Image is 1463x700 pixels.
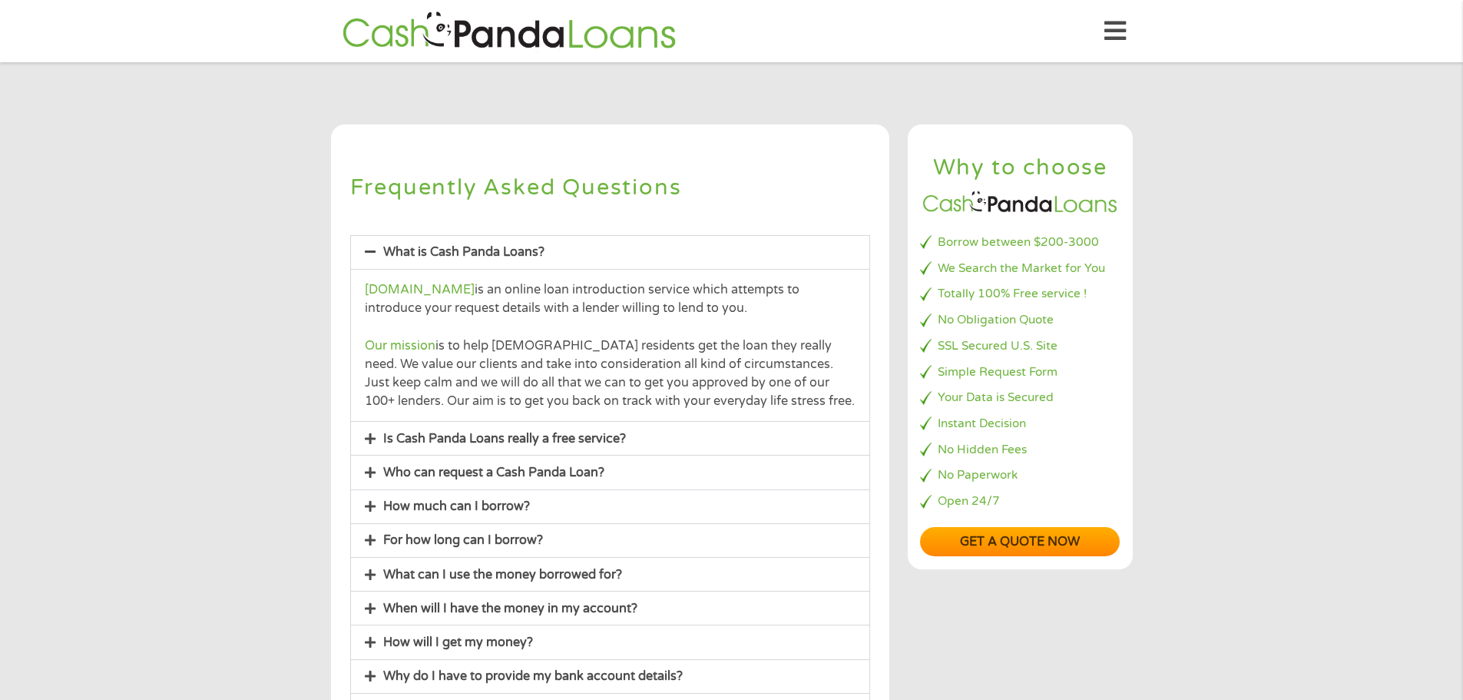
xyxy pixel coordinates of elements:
div: What is Cash Panda Loans? [351,236,869,269]
a: When will I have the money in my account? [383,601,637,616]
p: is to help [DEMOGRAPHIC_DATA] residents get the loan they really need. We value our clients and t... [365,337,856,411]
a: Who can request a Cash Panda Loan? [383,465,604,480]
a: How much can I borrow? [383,499,530,514]
li: Simple Request Form [920,363,1120,381]
div: When will I have the money in my account? [351,592,869,625]
li: We Search the Market for You [920,260,1120,277]
li: No Paperwork [920,466,1120,484]
p: is an online loan introduction service which attempts to introduce your request details with a le... [365,280,856,318]
a: [DOMAIN_NAME] [365,282,475,297]
div: Who can request a Cash Panda Loan? [351,456,869,489]
h2: Why to choose [920,154,1120,182]
li: Your Data is Secured [920,389,1120,406]
li: No Hidden Fees [920,441,1120,459]
li: No Obligation Quote [920,311,1120,329]
img: GetLoanNow Logo [338,9,680,53]
div: For how long can I borrow? [351,524,869,557]
a: Our mission [365,338,435,353]
div: What can I use the money borrowed for? [351,558,869,591]
a: For how long can I borrow? [383,532,543,548]
a: What is Cash Panda Loans? [383,244,544,260]
div: Why do I have to provide my bank account details? [351,660,869,693]
div: What is Cash Panda Loans? [351,269,869,421]
li: Totally 100% Free service ! [920,285,1120,303]
li: SSL Secured U.S. Site [920,337,1120,355]
a: Get a quote now [920,527,1120,557]
li: Borrow between $200-3000 [920,234,1120,251]
h2: Frequently Asked Questions [350,177,870,199]
a: Why do I have to provide my bank account details? [383,668,683,684]
a: What can I use the money borrowed for? [383,567,622,582]
li: Open 24/7 [920,493,1120,510]
li: Instant Decision [920,415,1120,433]
a: Is Cash Panda Loans really a free service? [383,431,626,446]
div: Is Cash Panda Loans really a free service? [351,422,869,455]
div: How will I get my money? [351,625,869,659]
div: How much can I borrow? [351,490,869,523]
a: How will I get my money? [383,635,533,650]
